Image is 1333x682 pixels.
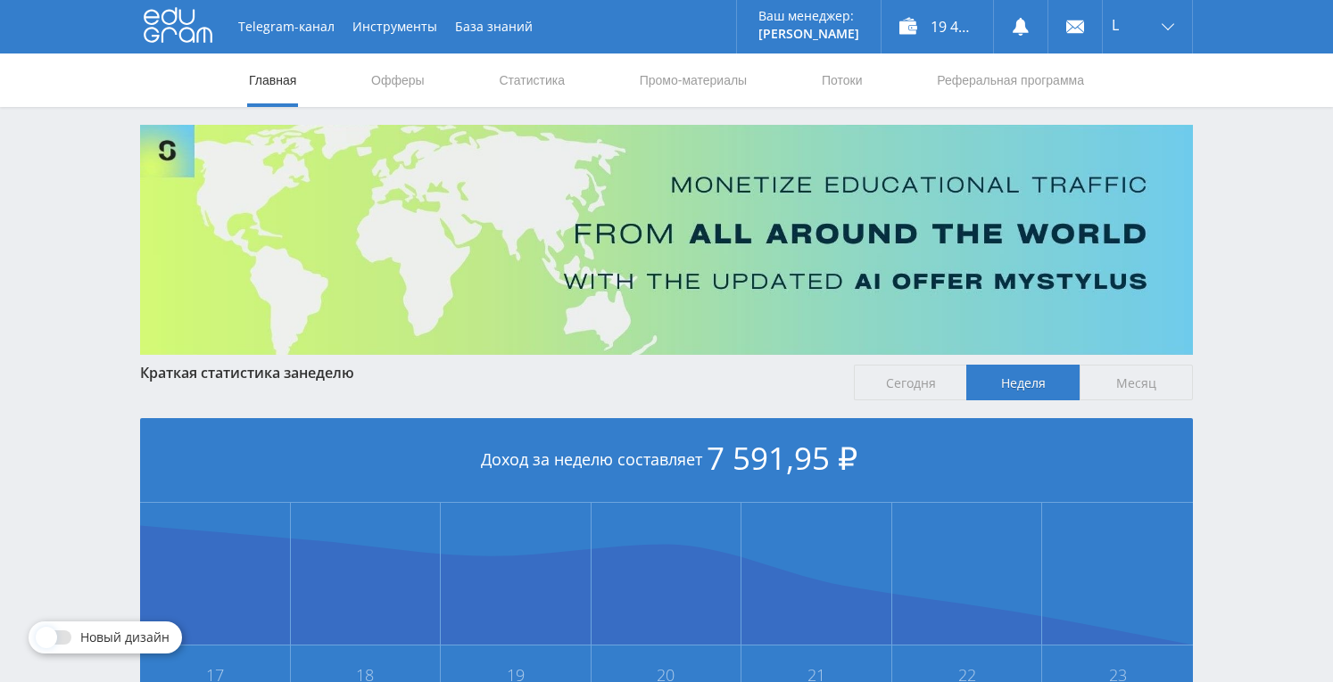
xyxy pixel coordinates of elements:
[140,365,836,381] div: Краткая статистика за
[80,630,170,645] span: Новый дизайн
[935,53,1086,107] a: Реферальная программа
[820,53,865,107] a: Потоки
[497,53,567,107] a: Статистика
[966,365,1080,400] span: Неделя
[893,668,1041,682] span: 22
[299,363,354,382] span: неделю
[442,668,590,682] span: 19
[140,125,1193,355] img: Banner
[758,27,859,41] p: [PERSON_NAME]
[292,668,440,682] span: 18
[707,437,857,479] span: 7 591,95 ₽
[247,53,298,107] a: Главная
[1043,668,1192,682] span: 23
[141,668,289,682] span: 17
[638,53,749,107] a: Промо-материалы
[1080,365,1193,400] span: Месяц
[854,365,967,400] span: Сегодня
[140,418,1193,503] div: Доход за неделю составляет
[1112,18,1119,32] span: L
[758,9,859,23] p: Ваш менеджер:
[742,668,890,682] span: 21
[369,53,426,107] a: Офферы
[592,668,741,682] span: 20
